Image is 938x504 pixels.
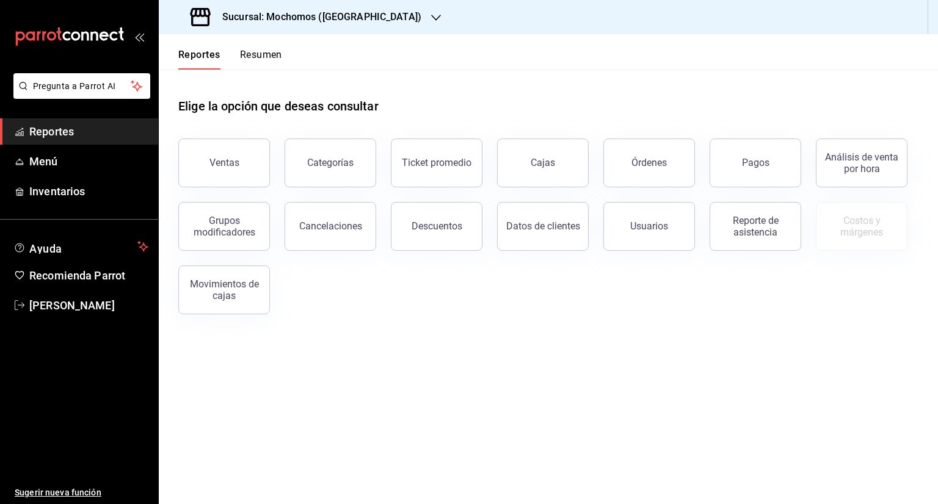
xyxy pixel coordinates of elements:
button: Datos de clientes [497,202,589,251]
button: Cancelaciones [285,202,376,251]
div: Pagos [742,157,769,168]
div: Movimientos de cajas [186,278,262,301]
button: Ticket promedio [391,139,482,187]
button: open_drawer_menu [134,32,144,41]
button: Órdenes [603,139,695,187]
div: navigation tabs [178,49,282,70]
h3: Sucursal: Mochomos ([GEOGRAPHIC_DATA]) [213,10,421,24]
button: Resumen [240,49,282,70]
button: Reportes [178,49,220,70]
span: Reportes [29,123,148,140]
button: Reporte de asistencia [710,202,801,251]
a: Pregunta a Parrot AI [9,88,150,101]
div: Categorías [307,157,354,168]
div: Ticket promedio [402,157,471,168]
button: Cajas [497,139,589,187]
span: Ayuda [29,239,133,254]
span: [PERSON_NAME] [29,297,148,314]
button: Categorías [285,139,376,187]
span: Sugerir nueva función [15,486,148,499]
button: Movimientos de cajas [178,265,270,314]
div: Ventas [209,157,239,168]
button: Contrata inventarios para ver este reporte [816,202,907,251]
div: Datos de clientes [506,220,580,232]
button: Pregunta a Parrot AI [13,73,150,99]
span: Recomienda Parrot [29,267,148,284]
div: Análisis de venta por hora [824,151,900,175]
div: Cancelaciones [299,220,362,232]
div: Reporte de asistencia [718,215,793,238]
span: Menú [29,153,148,170]
button: Análisis de venta por hora [816,139,907,187]
div: Órdenes [631,157,667,168]
span: Inventarios [29,183,148,200]
h1: Elige la opción que deseas consultar [178,97,379,115]
div: Usuarios [630,220,668,232]
button: Descuentos [391,202,482,251]
div: Grupos modificadores [186,215,262,238]
button: Ventas [178,139,270,187]
span: Pregunta a Parrot AI [33,80,131,93]
div: Cajas [531,157,555,168]
button: Pagos [710,139,801,187]
button: Usuarios [603,202,695,251]
button: Grupos modificadores [178,202,270,251]
div: Descuentos [412,220,462,232]
div: Costos y márgenes [824,215,900,238]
